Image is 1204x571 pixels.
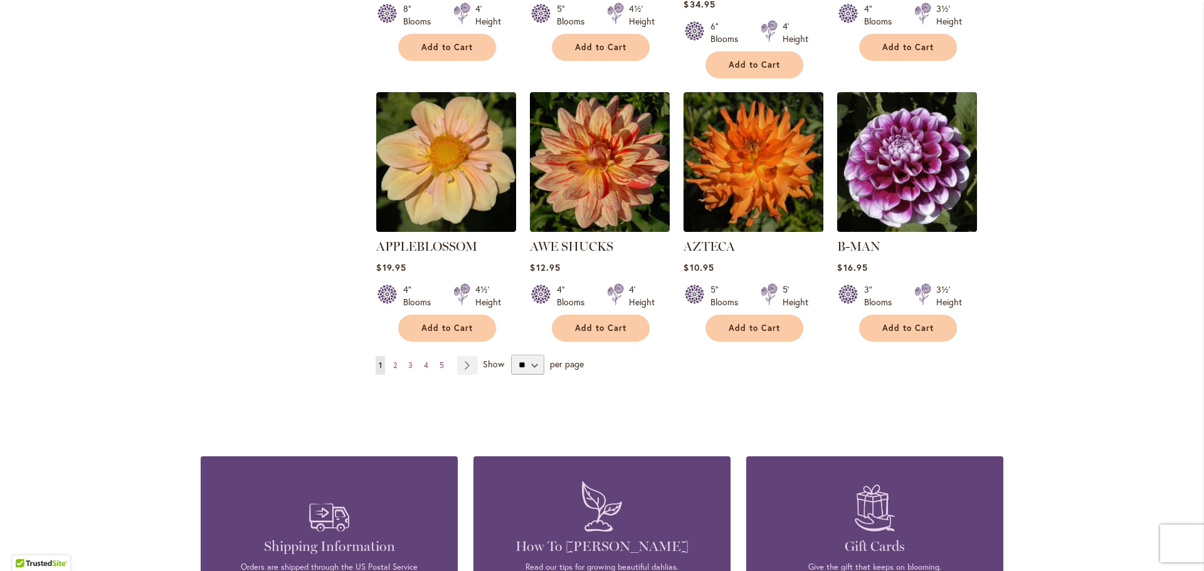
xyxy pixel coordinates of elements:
div: 4" Blooms [864,3,899,28]
span: Add to Cart [575,323,626,333]
button: Add to Cart [705,315,803,342]
button: Add to Cart [859,315,957,342]
a: B-MAN [837,223,977,234]
span: $10.95 [684,261,714,273]
a: 4 [421,356,431,375]
div: 5' Height [783,283,808,308]
span: Add to Cart [729,323,780,333]
h4: Shipping Information [219,538,439,555]
span: 3 [408,360,413,370]
img: APPLEBLOSSOM [376,92,516,232]
span: Add to Cart [729,60,780,70]
a: APPLEBLOSSOM [376,239,477,254]
img: AZTECA [684,92,823,232]
img: AWE SHUCKS [530,92,670,232]
div: 4½' Height [475,283,501,308]
span: $12.95 [530,261,560,273]
span: Show [483,358,504,370]
a: B-MAN [837,239,880,254]
button: Add to Cart [398,315,496,342]
button: Add to Cart [552,34,650,61]
h4: How To [PERSON_NAME] [492,538,712,555]
button: Add to Cart [859,34,957,61]
button: Add to Cart [398,34,496,61]
a: AWE SHUCKS [530,223,670,234]
a: 3 [405,356,416,375]
div: 4' Height [783,20,808,45]
button: Add to Cart [705,51,803,78]
iframe: Launch Accessibility Center [9,526,45,562]
a: 5 [436,356,447,375]
a: APPLEBLOSSOM [376,223,516,234]
div: 3½' Height [936,283,962,308]
span: Add to Cart [882,42,934,53]
span: Add to Cart [575,42,626,53]
span: Add to Cart [421,42,473,53]
button: Add to Cart [552,315,650,342]
div: 8" Blooms [403,3,438,28]
span: $19.95 [376,261,406,273]
div: 5" Blooms [557,3,592,28]
span: 5 [440,360,444,370]
div: 4' Height [475,3,501,28]
div: 4' Height [629,283,655,308]
a: AWE SHUCKS [530,239,613,254]
span: 1 [379,360,382,370]
div: 3½' Height [936,3,962,28]
a: AZTECA [684,239,735,254]
div: 3" Blooms [864,283,899,308]
a: 2 [390,356,400,375]
img: B-MAN [837,92,977,232]
span: Add to Cart [421,323,473,333]
span: 2 [393,360,397,370]
span: 4 [424,360,428,370]
h4: Gift Cards [765,538,985,555]
div: 4" Blooms [403,283,438,308]
span: $16.95 [837,261,867,273]
div: 6" Blooms [710,20,746,45]
div: 5" Blooms [710,283,746,308]
div: 4½' Height [629,3,655,28]
span: Add to Cart [882,323,934,333]
span: per page [550,358,584,370]
a: AZTECA [684,223,823,234]
div: 4" Blooms [557,283,592,308]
